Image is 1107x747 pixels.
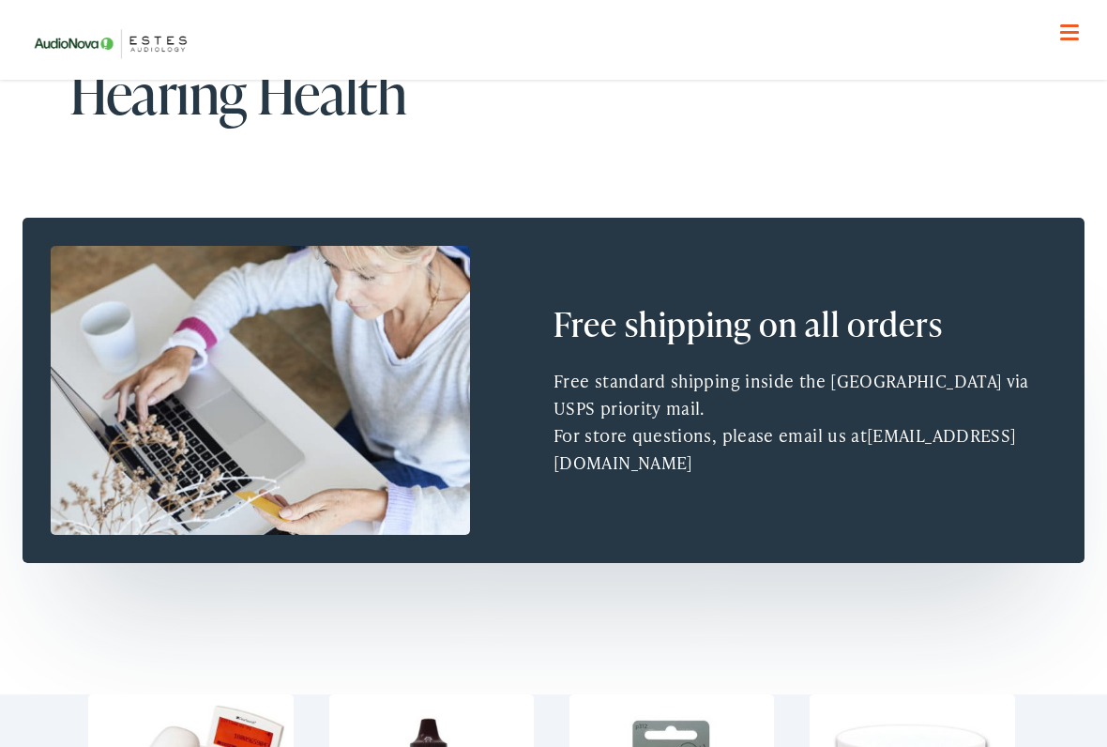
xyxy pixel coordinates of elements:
img: Woman on computer looking at a credit card [51,246,470,536]
p: Free standard shipping inside the [GEOGRAPHIC_DATA] via USPS priority mail. [553,368,1056,422]
h2: Free shipping on all orders [553,304,1041,344]
p: For store questions, please email us at [553,422,1056,477]
a: [EMAIL_ADDRESS][DOMAIN_NAME] [553,423,1016,474]
a: What We Offer [37,75,1085,133]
